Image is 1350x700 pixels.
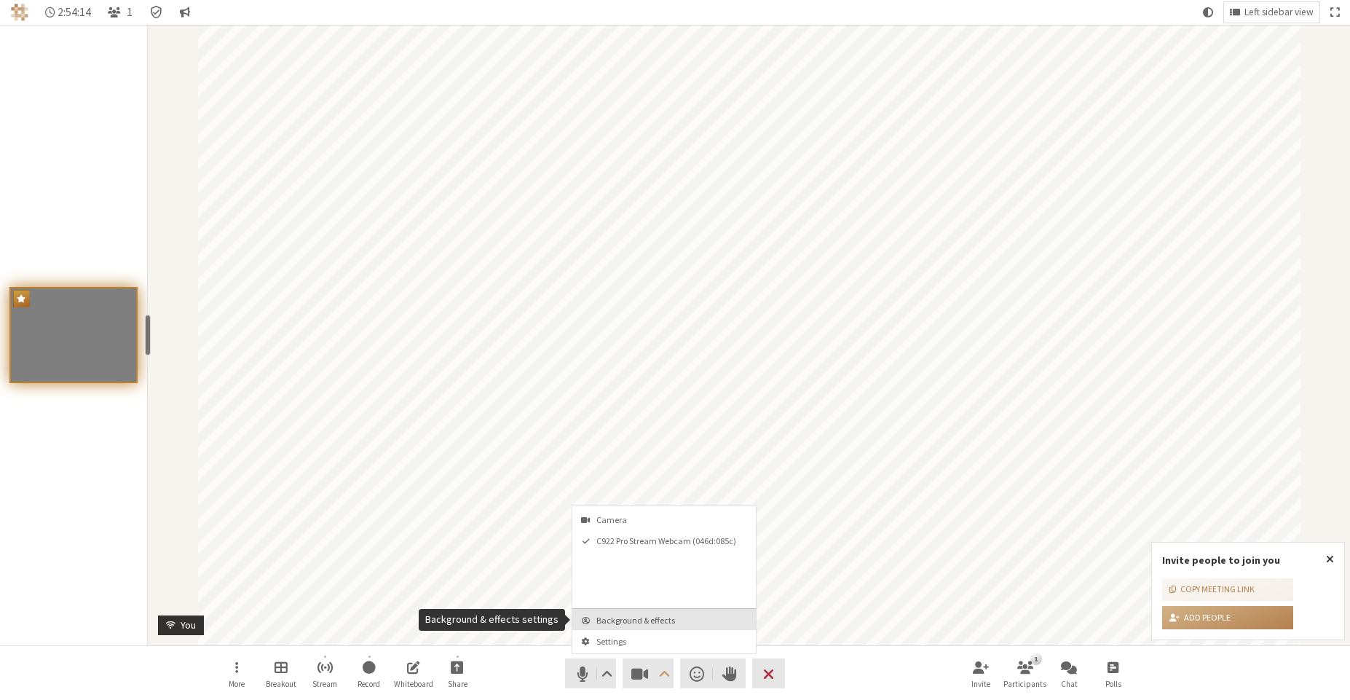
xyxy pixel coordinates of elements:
[1316,543,1344,576] button: Close popover
[596,515,749,524] span: Camera
[1197,2,1219,23] button: Using system theme
[39,2,98,23] div: Timer
[229,680,245,688] span: More
[448,680,467,688] span: Share
[1003,680,1046,688] span: Participants
[1105,680,1121,688] span: Polls
[266,680,296,688] span: Breakout
[312,680,337,688] span: Stream
[127,6,133,18] span: 1
[349,654,390,693] button: Start recording
[261,654,301,693] button: Manage Breakout Rooms
[596,637,749,646] span: Settings
[1325,2,1345,23] button: Fullscreen
[713,658,746,688] button: Raise hand
[655,658,674,688] button: Open menu
[58,6,91,18] span: 2:54:14
[572,630,756,653] button: Meeting settings
[596,616,749,625] span: Background & effects
[971,680,990,688] span: Invite
[393,654,434,693] button: Open shared whiteboard
[143,2,169,23] div: Meeting details Encryption enabled
[960,654,1001,693] button: Invite participants (Alt+I)
[1061,680,1078,688] span: Chat
[437,654,478,693] button: Start sharing
[1005,654,1046,693] button: Open participant list
[1030,653,1041,664] div: 1
[1169,583,1255,596] div: Copy meeting link
[145,315,151,355] div: resize
[175,618,201,633] div: You
[216,654,257,693] button: Open menu
[174,2,196,23] button: Conversation
[572,506,756,530] div: Camera
[597,658,615,688] button: Audio settings
[1162,554,1280,567] label: Invite people to join you
[1093,654,1134,693] button: Open poll
[752,658,785,688] button: End or leave meeting
[1224,2,1319,23] button: Change layout
[394,680,433,688] span: Whiteboard
[572,530,756,604] button: C922 Pro Stream Webcam (046d:085c)
[11,4,28,21] img: Iotum
[102,2,138,23] button: Open participant list
[148,25,1350,645] section: Participant
[596,536,749,546] span: C922 Pro Stream Webcam (046d:085c)
[1244,7,1314,18] span: Left sidebar view
[358,680,380,688] span: Record
[304,654,345,693] button: Start streaming
[1049,654,1089,693] button: Open chat
[680,658,713,688] button: Send a reaction
[623,658,674,688] button: Stop video (Alt+V)
[1162,578,1293,602] button: Copy meeting link
[1162,606,1293,629] button: Add people
[565,658,616,688] button: Mute (Alt+A)
[572,609,756,630] button: Background & effects settings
